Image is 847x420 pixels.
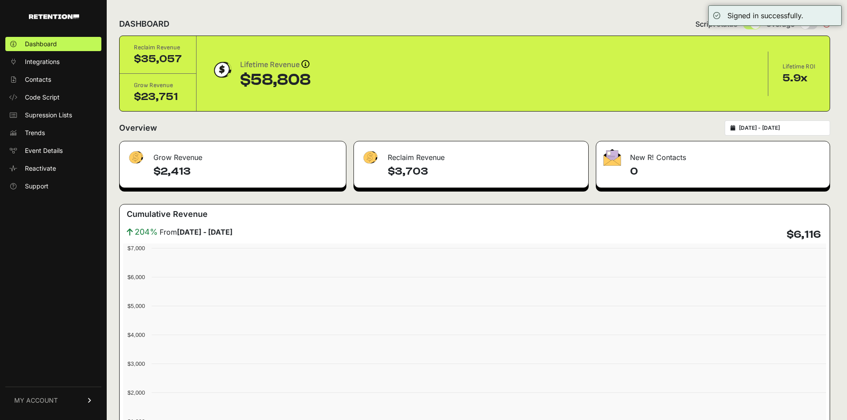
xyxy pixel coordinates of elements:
[25,182,48,191] span: Support
[5,72,101,87] a: Contacts
[361,149,379,166] img: fa-dollar-13500eef13a19c4ab2b9ed9ad552e47b0d9fc28b02b83b90ba0e00f96d6372e9.png
[119,122,157,134] h2: Overview
[128,274,145,280] text: $6,000
[5,37,101,51] a: Dashboard
[135,226,158,238] span: 204%
[5,144,101,158] a: Event Details
[119,18,169,30] h2: DASHBOARD
[25,40,57,48] span: Dashboard
[5,126,101,140] a: Trends
[211,59,233,81] img: dollar-coin-05c43ed7efb7bc0c12610022525b4bbbb207c7efeef5aecc26f025e68dcafac9.png
[153,164,339,179] h4: $2,413
[727,10,803,21] div: Signed in successfully.
[5,108,101,122] a: Supression Lists
[134,52,182,66] div: $35,057
[25,164,56,173] span: Reactivate
[5,90,101,104] a: Code Script
[240,71,311,89] div: $58,808
[630,164,823,179] h4: 0
[25,146,63,155] span: Event Details
[354,141,588,168] div: Reclaim Revenue
[783,71,815,85] div: 5.9x
[5,55,101,69] a: Integrations
[596,141,830,168] div: New R! Contacts
[29,14,79,19] img: Retention.com
[388,164,581,179] h4: $3,703
[25,57,60,66] span: Integrations
[5,179,101,193] a: Support
[787,228,821,242] h4: $6,116
[128,389,145,396] text: $2,000
[128,245,145,252] text: $7,000
[134,81,182,90] div: Grow Revenue
[128,360,145,367] text: $3,000
[134,90,182,104] div: $23,751
[695,19,738,29] span: Script status
[603,149,621,166] img: fa-envelope-19ae18322b30453b285274b1b8af3d052b27d846a4fbe8435d1a52b978f639a2.png
[177,228,233,236] strong: [DATE] - [DATE]
[25,111,72,120] span: Supression Lists
[25,128,45,137] span: Trends
[14,396,58,405] span: MY ACCOUNT
[127,149,145,166] img: fa-dollar-13500eef13a19c4ab2b9ed9ad552e47b0d9fc28b02b83b90ba0e00f96d6372e9.png
[134,43,182,52] div: Reclaim Revenue
[127,208,208,220] h3: Cumulative Revenue
[240,59,311,71] div: Lifetime Revenue
[5,161,101,176] a: Reactivate
[128,332,145,338] text: $4,000
[25,75,51,84] span: Contacts
[25,93,60,102] span: Code Script
[160,227,233,237] span: From
[120,141,346,168] div: Grow Revenue
[5,387,101,414] a: MY ACCOUNT
[128,303,145,309] text: $5,000
[783,62,815,71] div: Lifetime ROI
